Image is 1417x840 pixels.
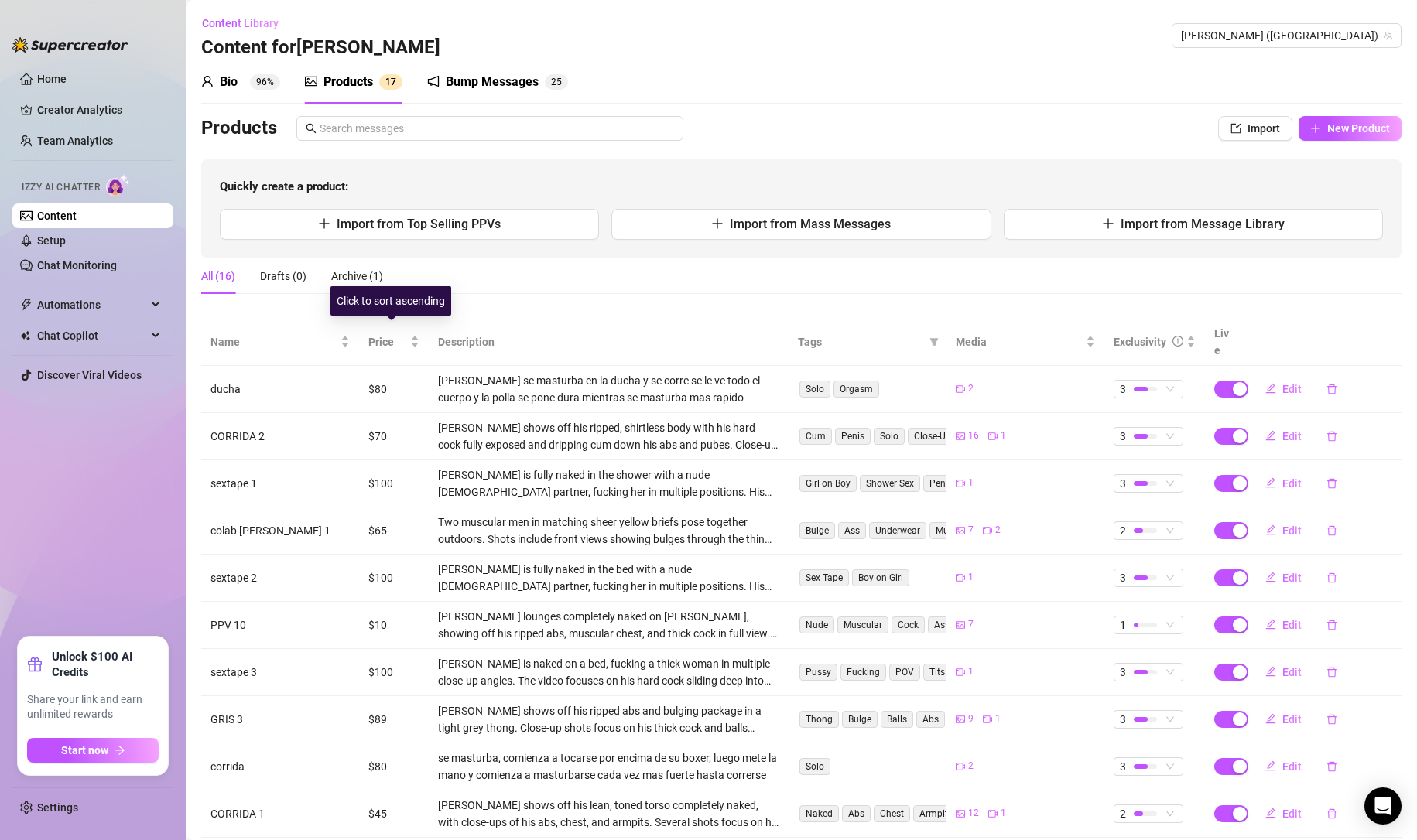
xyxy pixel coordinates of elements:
span: edit [1265,713,1276,724]
sup: 17 [379,74,402,90]
span: Fucking [840,664,886,681]
span: 2 [995,523,1001,538]
div: All (16) [201,268,235,285]
span: 1 [968,476,974,490]
td: $100 [359,555,429,602]
h3: Products [201,116,277,141]
button: Edit [1253,424,1314,449]
span: picture [956,526,965,535]
div: [PERSON_NAME] shows off his ripped abs and bulging package in a tight grey thong. Close-up shots ... [438,702,779,736]
span: 9 [968,712,974,726]
td: $65 [359,507,429,555]
th: Name [201,319,359,366]
span: Edit [1282,619,1302,631]
span: Armpit [913,805,954,822]
span: Penis [835,428,871,445]
span: filter [926,330,942,353]
span: delete [1326,808,1337,819]
span: Chest [874,805,910,822]
span: 3 [1120,381,1126,398]
span: plus [711,217,724,230]
input: Search messages [320,120,674,137]
span: edit [1265,572,1276,582]
div: Bio [220,73,238,91]
button: delete [1314,613,1350,637]
div: [PERSON_NAME] is fully naked in the shower with a nude [DEMOGRAPHIC_DATA] partner, fucking her in... [438,466,779,500]
span: video-camera [956,762,965,771]
span: 3 [1120,711,1126,728]
span: gift [27,657,43,672]
span: Pussy [799,664,837,681]
span: Content Library [202,17,279,29]
span: Start now [61,744,108,756]
button: Edit [1253,377,1314,401]
span: delete [1326,384,1337,394]
button: delete [1314,377,1350,401]
td: sextape 2 [201,555,359,602]
td: corrida [201,743,359,790]
div: Click to sort ascending [330,286,451,316]
button: Edit [1253,754,1314,779]
div: Drafts (0) [260,268,306,285]
td: CORRIDA 1 [201,790,359,838]
span: picture [956,809,965,818]
span: Import from Mass Messages [730,217,891,231]
div: Bump Messages [446,73,539,91]
button: Edit [1253,660,1314,685]
span: info-circle [1172,336,1183,347]
td: sextape 1 [201,460,359,507]
span: Price [368,333,407,350]
span: 1 [385,77,391,87]
div: [PERSON_NAME] is fully naked in the bed with a nude [DEMOGRAPHIC_DATA] partner, fucking her in mu... [438,561,779,595]
span: picture [305,75,317,87]
button: Import from Mass Messages [611,209,991,240]
span: arrow-right [115,745,125,756]
span: video-camera [983,715,992,724]
span: Solo [799,381,830,398]
span: delete [1326,478,1337,489]
td: $80 [359,366,429,413]
span: Muscle [929,522,971,539]
td: $70 [359,413,429,460]
span: 3 [1120,428,1126,445]
h3: Content for [PERSON_NAME] [201,36,440,60]
span: Ass [838,522,866,539]
span: Tags [798,333,923,350]
span: 2 [551,77,556,87]
strong: Unlock $100 AI Credits [52,649,159,680]
span: Sex Tape [799,569,849,586]
span: Ass [928,616,956,633]
span: Muscular [837,616,888,633]
button: delete [1314,471,1350,496]
button: Edit [1253,707,1314,732]
span: 5 [556,77,562,87]
span: Edgar (edgiriland) [1181,24,1392,47]
span: edit [1265,760,1276,771]
th: Price [359,319,429,366]
span: edit [1265,430,1276,441]
th: Media [946,319,1104,366]
span: edit [1265,477,1276,488]
span: 3 [1120,758,1126,775]
span: plus [318,217,330,230]
button: Start nowarrow-right [27,738,159,763]
button: delete [1314,754,1350,779]
sup: 25 [545,74,568,90]
span: Share your link and earn unlimited rewards [27,692,159,722]
a: Settings [37,801,78,814]
span: Import from Top Selling PPVs [337,217,501,231]
span: video-camera [988,809,998,818]
span: 1 [995,712,1001,726]
span: New Product [1327,122,1390,135]
span: delete [1326,525,1337,536]
span: Izzy AI Chatter [22,180,100,195]
span: thunderbolt [20,299,33,311]
button: Import from Top Selling PPVs [220,209,599,240]
span: Bulge [842,711,878,728]
button: Edit [1253,518,1314,543]
button: delete [1314,707,1350,732]
span: 1 [968,570,974,585]
td: $89 [359,696,429,743]
span: Edit [1282,760,1302,773]
span: Penis [923,475,959,492]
